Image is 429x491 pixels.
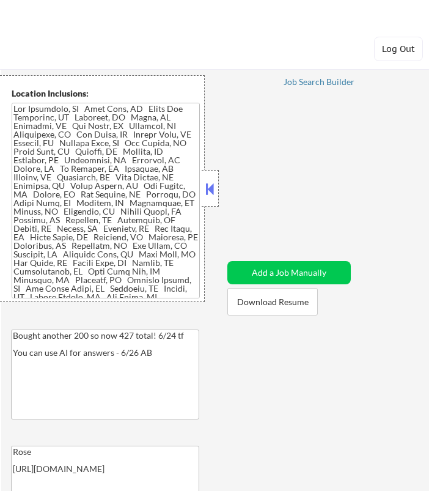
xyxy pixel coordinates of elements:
[284,78,355,86] div: Job Search Builder
[12,87,200,100] div: Location Inclusions:
[227,288,318,316] button: Download Resume
[374,37,423,61] button: Log Out
[227,261,351,284] button: Add a Job Manually
[284,77,355,89] a: Job Search Builder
